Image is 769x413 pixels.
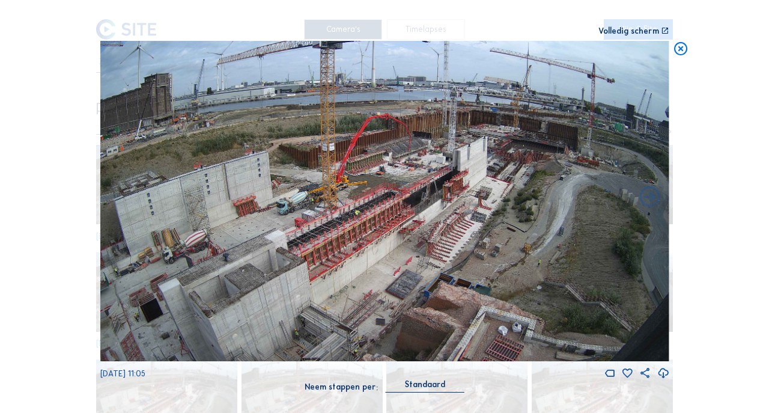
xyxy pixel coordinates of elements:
[637,186,661,210] i: Back
[100,369,145,379] span: [DATE] 11:05
[100,41,669,361] img: Image
[598,27,659,35] div: Volledig scherm
[405,379,445,390] div: Standaard
[305,383,378,391] div: Neem stappen per:
[386,379,464,391] div: Standaard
